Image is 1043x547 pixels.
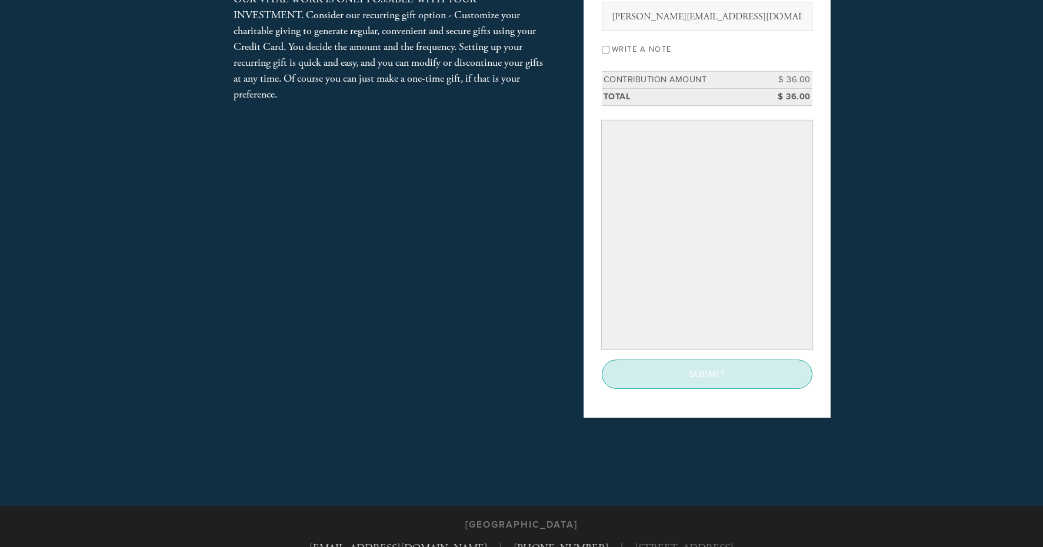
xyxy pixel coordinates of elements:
td: Contribution Amount [602,72,759,89]
td: Total [602,88,759,105]
td: $ 36.00 [759,72,812,89]
iframe: Secure payment input frame [604,123,810,347]
label: Write a note [612,45,672,54]
input: Submit [602,360,812,389]
h3: [GEOGRAPHIC_DATA] [465,519,578,531]
td: $ 36.00 [759,88,812,105]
